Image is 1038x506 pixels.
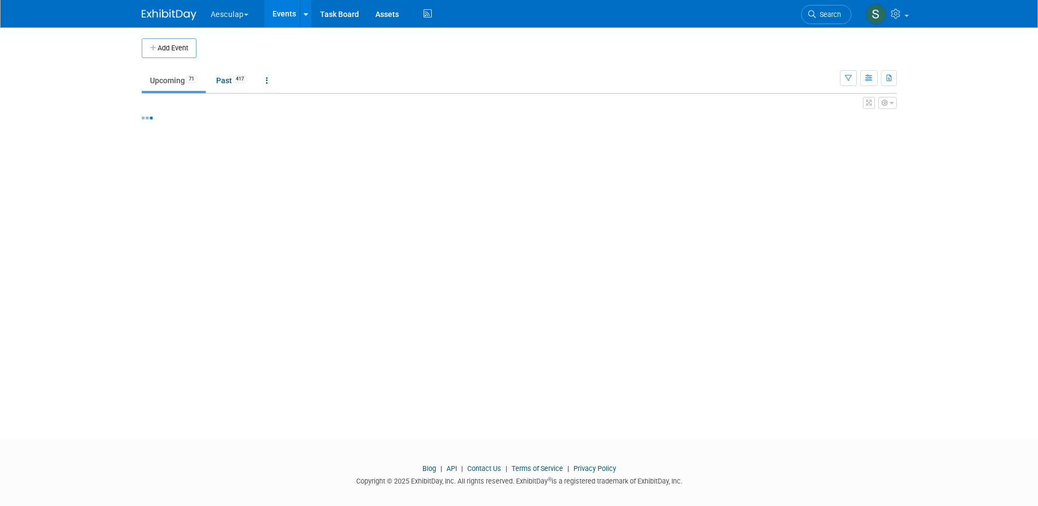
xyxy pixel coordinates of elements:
[573,464,616,473] a: Privacy Policy
[438,464,445,473] span: |
[548,476,552,482] sup: ®
[142,117,153,119] img: loading...
[208,70,256,91] a: Past417
[816,10,841,19] span: Search
[142,9,196,20] img: ExhibitDay
[459,464,466,473] span: |
[801,5,851,24] a: Search
[866,4,886,25] img: Sara Hurson
[142,70,206,91] a: Upcoming71
[446,464,457,473] a: API
[233,75,247,83] span: 417
[467,464,501,473] a: Contact Us
[503,464,510,473] span: |
[565,464,572,473] span: |
[512,464,563,473] a: Terms of Service
[185,75,198,83] span: 71
[422,464,436,473] a: Blog
[142,38,196,58] button: Add Event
